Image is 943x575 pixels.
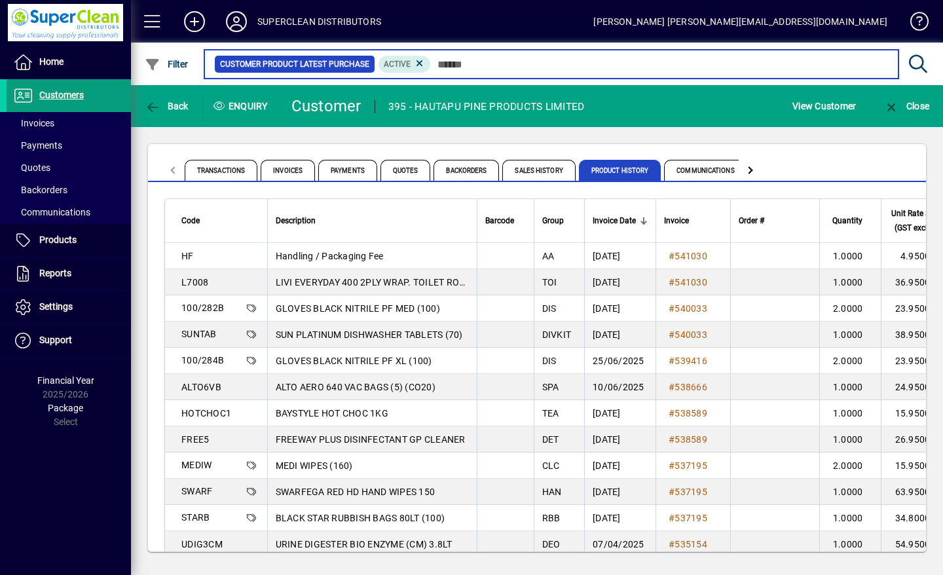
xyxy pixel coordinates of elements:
[384,60,411,69] span: Active
[792,96,856,117] span: View Customer
[7,201,131,223] a: Communications
[181,539,223,549] span: UDIG3CM
[669,356,675,366] span: #
[291,96,361,117] div: Customer
[502,160,575,181] span: Sales History
[789,94,859,118] button: View Customer
[669,408,675,418] span: #
[181,251,194,261] span: HF
[669,329,675,340] span: #
[7,157,131,179] a: Quotes
[669,251,675,261] span: #
[434,160,499,181] span: Backorders
[39,268,71,278] span: Reports
[675,251,707,261] span: 541030
[181,277,208,287] span: L7008
[664,380,712,394] a: #538666
[542,213,577,228] div: Group
[39,234,77,245] span: Products
[664,406,712,420] a: #538589
[542,434,559,445] span: DET
[141,52,192,76] button: Filter
[664,327,712,342] a: #540033
[181,329,217,339] span: SUNTAB
[664,213,689,228] span: Invoice
[675,382,707,392] span: 538666
[819,322,881,348] td: 1.0000
[48,403,83,413] span: Package
[7,224,131,257] a: Products
[675,303,707,314] span: 540033
[900,3,927,45] a: Knowledge Base
[181,408,231,418] span: HOTCHOC1
[131,94,203,118] app-page-header-button: Back
[542,213,564,228] span: Group
[13,118,54,128] span: Invoices
[669,303,675,314] span: #
[819,531,881,557] td: 1.0000
[181,486,212,496] span: SWARF
[13,185,67,195] span: Backorders
[276,539,453,549] span: URINE DIGESTER BIO ENZYME (CM) 3.8LT
[276,329,463,340] span: SUN PLATINUM DISHWASHER TABLETS (70)
[579,160,661,181] span: Product History
[181,382,221,392] span: ALTO6VB
[318,160,377,181] span: Payments
[542,460,560,471] span: CLC
[39,90,84,100] span: Customers
[215,10,257,33] button: Profile
[675,460,707,471] span: 537195
[276,303,440,314] span: GLOVES BLACK NITRILE PF MED (100)
[276,460,353,471] span: MEDI WIPES (160)
[664,160,747,181] span: Communications
[7,134,131,157] a: Payments
[584,374,656,400] td: 10/06/2025
[388,96,585,117] div: 395 - HAUTAPU PINE PRODUCTS LIMITED
[145,59,189,69] span: Filter
[13,207,90,217] span: Communications
[542,277,557,287] span: TOI
[542,408,559,418] span: TEA
[870,94,943,118] app-page-header-button: Close enquiry
[819,505,881,531] td: 1.0000
[7,324,131,357] a: Support
[181,434,209,445] span: FREE5
[542,356,557,366] span: DIS
[7,46,131,79] a: Home
[889,206,942,235] div: Unit Rate $ (GST excl)
[7,291,131,324] a: Settings
[739,213,811,228] div: Order #
[664,511,712,525] a: #537195
[276,213,469,228] div: Description
[542,539,561,549] span: DEO
[675,277,707,287] span: 541030
[220,58,369,71] span: Customer Product Latest Purchase
[39,301,73,312] span: Settings
[584,453,656,479] td: [DATE]
[542,329,572,340] span: DIVKIT
[276,251,384,261] span: Handling / Packaging Fee
[819,348,881,374] td: 2.0000
[181,213,200,228] span: Code
[669,539,675,549] span: #
[13,162,50,173] span: Quotes
[593,213,636,228] span: Invoice Date
[819,243,881,269] td: 1.0000
[669,460,675,471] span: #
[181,512,210,523] span: STARB
[669,382,675,392] span: #
[669,487,675,497] span: #
[584,348,656,374] td: 25/06/2025
[542,487,562,497] span: HAN
[664,537,712,551] a: #535154
[485,213,526,228] div: Barcode
[819,453,881,479] td: 2.0000
[379,56,431,73] mat-chip: Product Activation Status: Active
[380,160,431,181] span: Quotes
[664,275,712,289] a: #541030
[664,301,712,316] a: #540033
[181,355,224,365] span: 100/284B
[880,94,933,118] button: Close
[675,408,707,418] span: 538589
[819,400,881,426] td: 1.0000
